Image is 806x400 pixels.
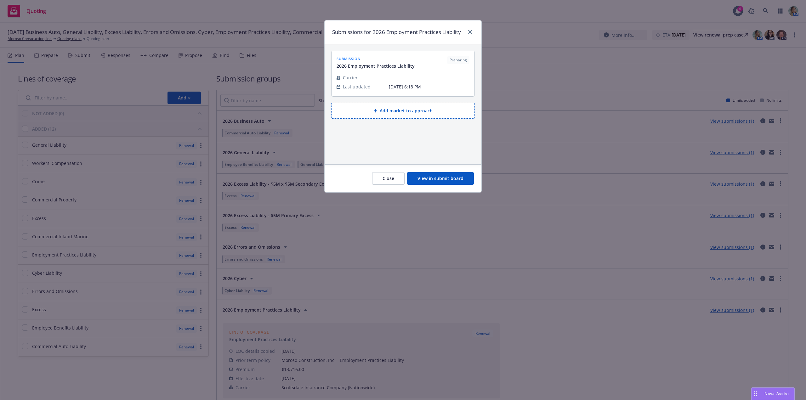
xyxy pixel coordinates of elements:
button: Nova Assist [751,387,795,400]
span: Nova Assist [764,391,789,396]
span: [DATE] 6:18 PM [389,83,469,90]
span: Last updated [343,83,371,90]
span: Carrier [343,74,358,81]
span: submission [337,56,415,61]
a: close [466,28,474,36]
div: Drag to move [752,388,759,400]
button: Add market to approach [331,103,475,119]
span: Preparing [450,57,467,63]
span: 2026 Employment Practices Liability [337,63,415,69]
button: View in submit board [407,172,474,185]
button: Close [372,172,405,185]
h1: Submissions for 2026 Employment Practices Liability [332,28,461,36]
